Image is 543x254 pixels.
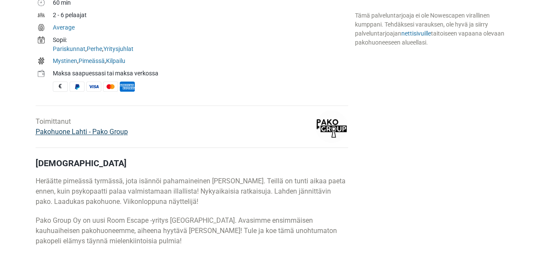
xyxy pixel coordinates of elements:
[355,11,507,47] div: Tämä palveluntarjoaja ei ole Nowescapen virallinen kumppani. Tehdäksesi varauksen, ole hyvä ja si...
[79,57,105,64] a: Pimeässä
[36,128,128,136] a: Pakohuone Lahti - Pako Group
[87,45,102,52] a: Perhe
[103,81,118,92] span: MasterCard
[106,57,125,64] a: Kilpailu
[36,215,348,246] p: Pako Group Oy on uusi Room Escape -yritys [GEOGRAPHIC_DATA]. Avasimme ensimmäisen kauhuaiheisen p...
[86,81,101,92] span: Visa
[53,57,77,64] a: Mystinen
[120,81,135,92] span: American Express
[53,45,85,52] a: Pariskunnat
[401,30,431,37] a: nettisivuille
[53,81,68,92] span: Käteinen
[36,158,348,168] h4: [DEMOGRAPHIC_DATA]
[70,81,85,92] span: PayPal
[53,36,348,45] div: Sopii:
[36,176,348,207] p: Heräätte pimeässä tyrmässä, jota isännöi pahamaineinen [PERSON_NAME]. Teillä on tunti aikaa paeta...
[53,56,348,68] td: , ,
[36,117,128,137] div: Toimittanut
[53,24,75,31] a: Average
[53,69,348,78] div: Maksa saapuessasi tai maksa verkossa
[53,10,348,22] td: 2 - 6 pelaajat
[53,35,348,56] td: , ,
[315,110,348,143] img: 24896ee4c6526356l.png
[103,45,133,52] a: Yritysjuhlat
